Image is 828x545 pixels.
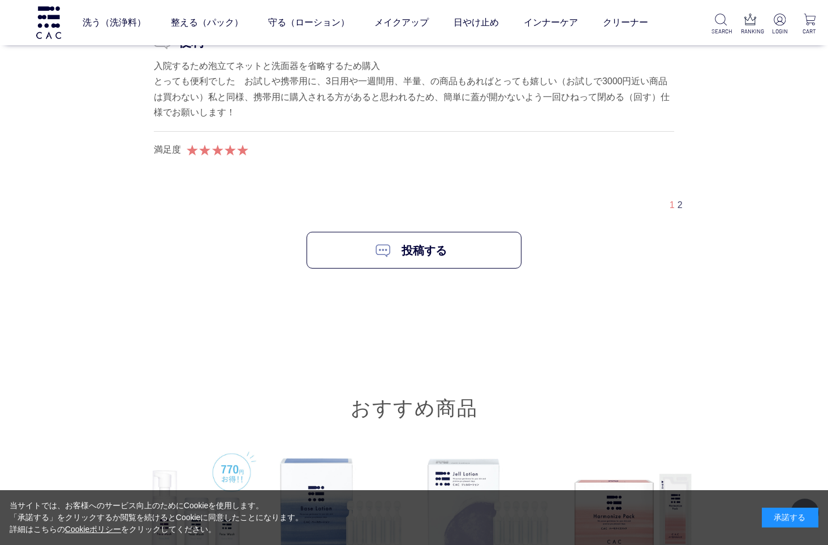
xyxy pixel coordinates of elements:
div: 入院するため泡立てネットと洗面器を省略するため購入 とっても便利でした お試しや携帯用に、3日用や一週間用、半量、の商品もあればとっても嬉しい（お試しで3000円近い商品は買わない）私と同様、携... [154,58,674,120]
img: logo [34,6,63,38]
div: 当サイトでは、お客様へのサービス向上のためにCookieを使用します。 「承諾する」をクリックするか閲覧を続けるとCookieに同意したことになります。 詳細はこちらの をクリックしてください。 [10,500,304,535]
a: 日やけ止め [454,7,499,38]
div: 満足度 [154,143,181,157]
a: クリーナー [603,7,648,38]
a: RANKING [741,14,760,36]
a: LOGIN [770,14,789,36]
p: RANKING [741,27,760,36]
a: メイクアップ [374,7,429,38]
a: 2 [678,200,683,210]
a: 整える（パック） [171,7,243,38]
p: LOGIN [770,27,789,36]
a: 投稿する [307,232,521,269]
div: 承諾する [762,508,818,527]
a: CART [800,14,818,36]
a: 守る（ローション） [268,7,350,38]
a: インナーケア [524,7,578,38]
span: 1 [670,200,675,210]
a: 洗う（洗浄料） [83,7,146,38]
a: Cookieポリシー [65,525,122,534]
a: おすすめ商品 [351,395,478,419]
p: SEARCH [711,27,730,36]
p: CART [800,27,818,36]
a: SEARCH [711,14,730,36]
